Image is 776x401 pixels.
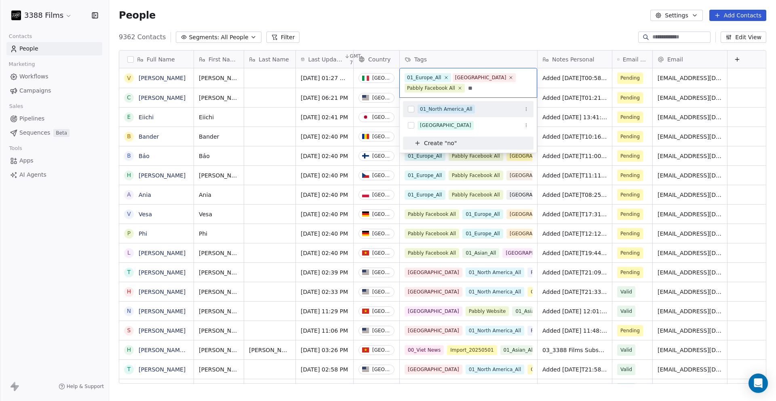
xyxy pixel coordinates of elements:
[454,139,457,148] span: "
[420,122,471,129] div: [GEOGRAPHIC_DATA]
[408,137,529,150] button: Create "no"
[420,106,472,113] div: 01_North America_All
[447,139,454,148] span: no
[424,139,447,148] span: Create "
[407,74,441,81] div: 01_Europe_All
[403,101,533,150] div: Suggestions
[455,74,506,81] div: [GEOGRAPHIC_DATA]
[407,84,455,92] div: Pabbly Facebook All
